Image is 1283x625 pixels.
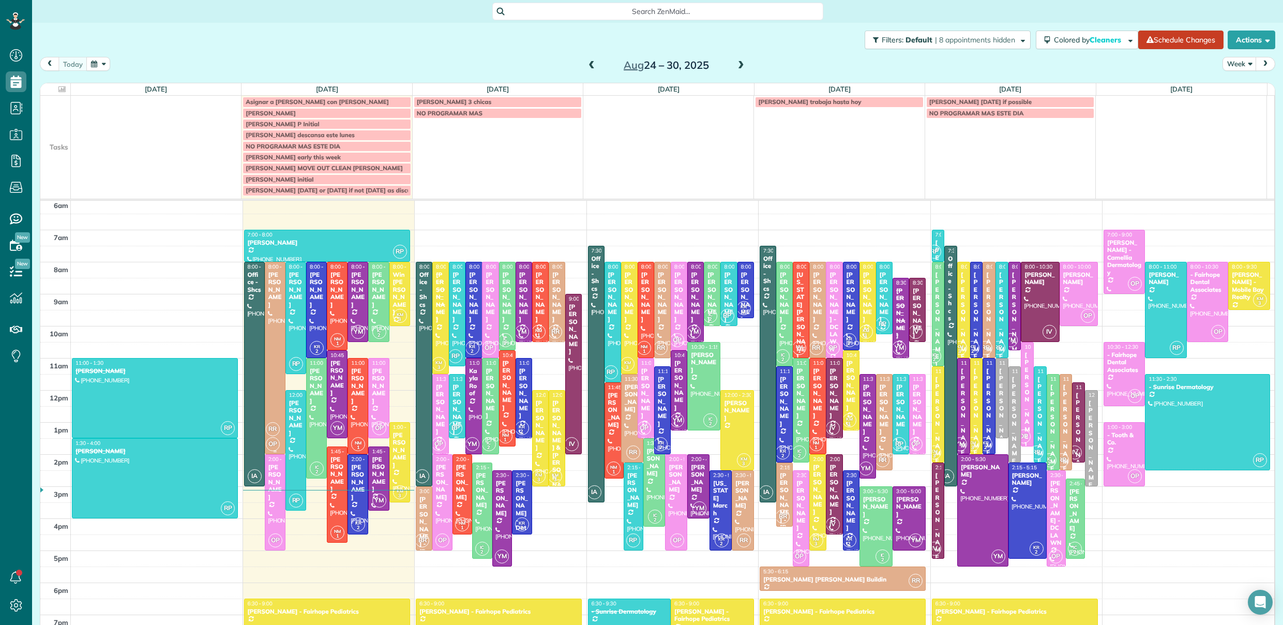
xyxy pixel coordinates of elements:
span: 11:30 - 2:15 [625,376,653,382]
span: 8:00 - 11:45 [608,263,636,270]
div: [PERSON_NAME] [1088,399,1095,496]
div: [PERSON_NAME] [879,271,889,323]
span: 10:30 - 1:45 [1024,344,1052,350]
div: [PERSON_NAME] - The Verandas [935,239,942,425]
span: 8:00 - 9:45 [741,263,766,270]
span: IC [708,311,713,317]
div: [PERSON_NAME] [289,271,303,308]
small: 2 [704,315,717,324]
div: [PERSON_NAME] [960,367,967,464]
small: 3 [432,363,445,373]
span: 8:00 - 10:30 [691,263,719,270]
div: [PERSON_NAME] [552,271,562,323]
span: 9:00 - 2:00 [569,295,594,302]
span: 11:00 - 2:00 [813,360,841,366]
div: - Fairhope Dental Associates [1107,351,1142,374]
span: OP [670,333,684,347]
div: - Sunrise Dermatology [1148,383,1266,391]
span: YM [670,413,684,427]
div: [PERSON_NAME] [1075,392,1082,488]
span: 11:00 - 1:30 [519,360,547,366]
span: 8:00 - 3:00 [248,263,273,270]
span: 10:45 - 1:30 [330,352,358,359]
div: [PERSON_NAME] [846,360,856,412]
span: 11:30 - 1:30 [452,376,480,382]
div: [PERSON_NAME] [690,271,701,323]
span: 11:30 - 2:30 [880,376,908,382]
span: 11:00 - 2:00 [486,360,514,366]
small: 3 [1254,299,1266,308]
button: Actions [1228,31,1275,49]
span: Cleaners [1090,35,1123,44]
div: [PERSON_NAME] [960,271,967,368]
a: [DATE] [828,85,851,93]
small: 3 [621,363,634,373]
small: 1 [793,347,806,356]
span: 8:00 - 10:30 [552,263,580,270]
div: [PERSON_NAME] [247,239,407,246]
span: 8:00 - 11:00 [999,263,1027,270]
div: [PERSON_NAME] [674,360,684,412]
div: [PERSON_NAME] [268,271,282,308]
span: 8:00 - 10:30 [1190,263,1218,270]
div: [PERSON_NAME] [371,271,386,308]
div: [PERSON_NAME] - DC LAWN [829,271,839,353]
span: 8:30 - 11:00 [896,279,924,286]
span: 11:00 - 2:00 [469,360,497,366]
div: [PERSON_NAME] [535,271,546,323]
span: 11:30 - 2:30 [1149,376,1176,382]
span: IV [1043,325,1056,339]
div: [PERSON_NAME] [641,367,651,420]
div: [PERSON_NAME] [846,271,856,323]
span: KM [863,328,869,333]
span: 8:00 - 10:30 [1024,263,1052,270]
small: 2 [928,355,941,365]
div: [PERSON_NAME] [351,367,365,405]
span: KM [624,360,631,365]
span: NO PROGRAMAR MAS ESTE DIA [246,142,340,150]
span: [PERSON_NAME] early this week [246,153,341,161]
span: 7:30 - 3:30 [763,247,788,254]
div: [PERSON_NAME] [796,367,806,420]
span: 10:45 - 1:15 [674,352,702,359]
span: 8:00 - 2:00 [268,263,293,270]
div: [PERSON_NAME] [502,360,512,412]
span: 8:30 - 10:30 [913,279,941,286]
div: [PERSON_NAME] [1012,376,1018,472]
span: KR [741,304,747,309]
button: next [1256,57,1275,71]
span: RP [991,341,1005,355]
span: 8:00 - 10:00 [393,263,421,270]
span: 10:45 - 1:15 [847,352,874,359]
span: 8:00 - 10:45 [674,263,702,270]
span: OP [1081,309,1095,323]
div: [PERSON_NAME] [723,271,734,323]
small: 2 [843,339,856,349]
div: [PERSON_NAME] [75,367,235,375]
span: [PERSON_NAME] descansa este lunes [246,131,354,139]
span: KM [846,416,853,422]
div: [PERSON_NAME] [829,367,839,420]
span: 8:00 - 10:00 [1063,263,1091,270]
small: 2 [499,339,512,349]
div: [PERSON_NAME] [624,383,640,413]
span: 11:30 - 2:00 [913,376,941,382]
span: 7:30 - 3:00 [948,247,973,254]
div: [PERSON_NAME] [1148,271,1183,286]
span: RP [720,309,734,323]
small: 2 [310,347,323,356]
button: Week [1222,57,1257,71]
span: 8:00 - 11:00 [796,263,824,270]
span: [PERSON_NAME] initial [246,175,313,183]
div: [PERSON_NAME] - Camellia Dermatology [1107,239,1142,276]
small: 1 [331,339,344,349]
span: 11:00 - 2:00 [351,360,379,366]
div: Win [PERSON_NAME] [393,271,407,316]
span: [PERSON_NAME] [DATE] if possible [929,98,1032,106]
span: 11:15 - 2:15 [780,368,808,375]
div: [PERSON_NAME] [502,271,512,323]
span: 11:15 - 2:15 [1012,368,1040,375]
span: 10:45 - 1:45 [503,352,531,359]
div: [PERSON_NAME] [535,399,546,452]
div: [PERSON_NAME] [330,360,344,397]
